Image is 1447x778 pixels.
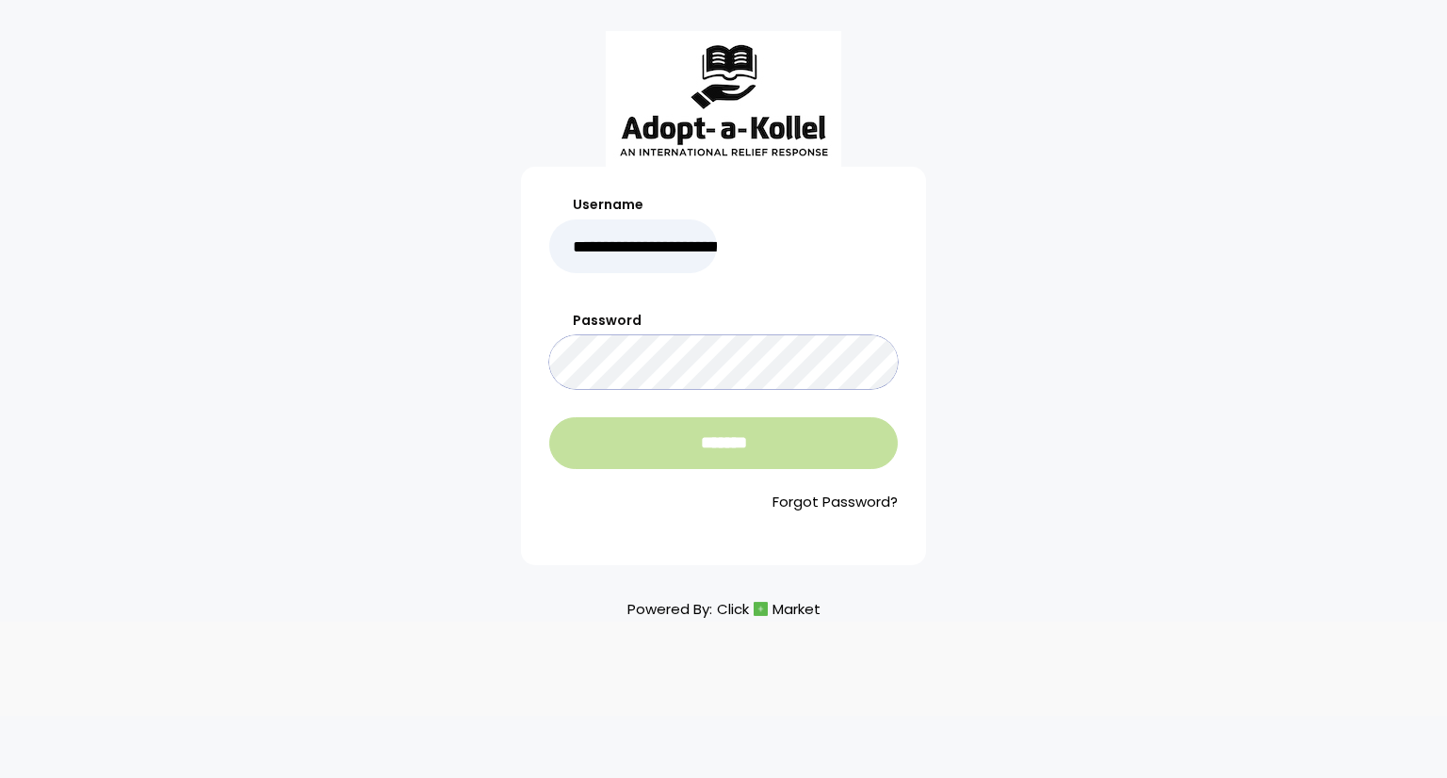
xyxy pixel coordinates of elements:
[549,311,898,331] label: Password
[627,596,821,622] p: Powered By:
[717,596,821,622] a: ClickMarket
[754,602,768,616] img: cm_icon.png
[549,492,898,513] a: Forgot Password?
[606,31,841,167] img: aak_logo_sm.jpeg
[549,195,717,215] label: Username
